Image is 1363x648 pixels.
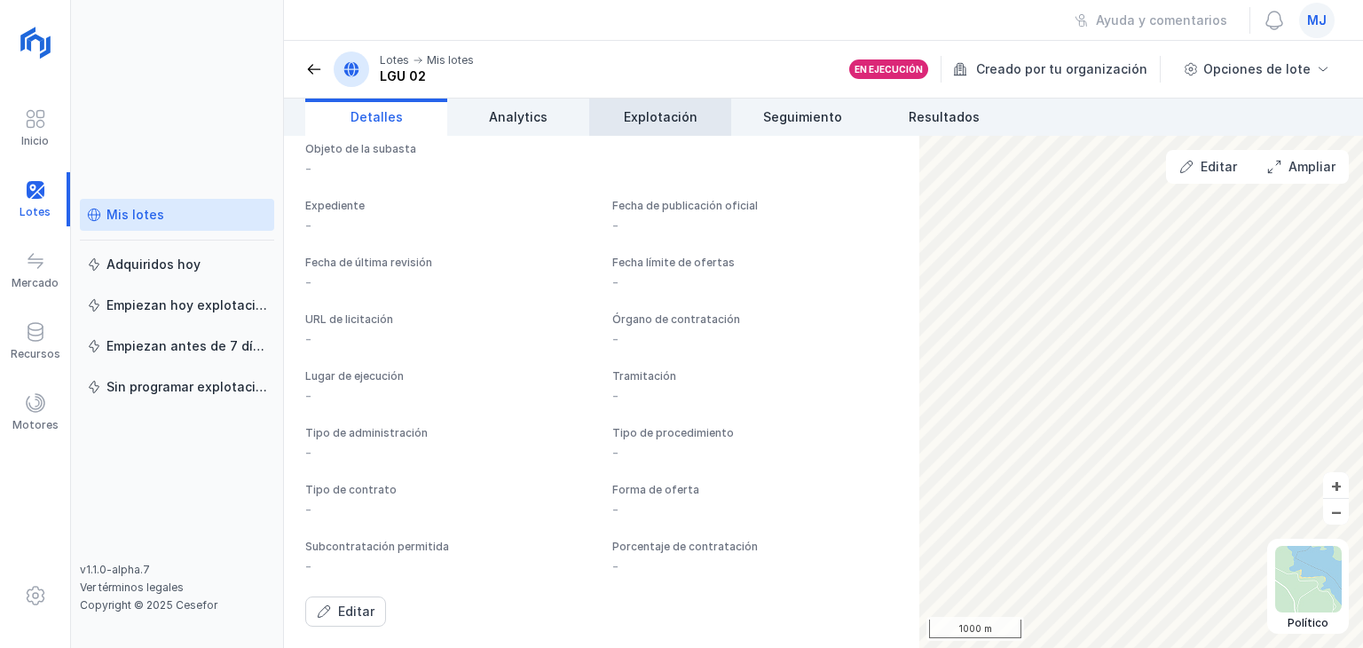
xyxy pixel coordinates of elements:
[380,53,409,67] div: Lotes
[305,483,591,497] div: Tipo de contrato
[1323,499,1349,525] button: –
[305,160,311,178] div: -
[612,483,898,497] div: Forma de oferta
[731,99,873,136] a: Seguimiento
[305,369,591,383] div: Lugar de ejecución
[612,199,898,213] div: Fecha de publicación oficial
[612,557,898,575] div: -
[305,387,591,405] div: -
[589,99,731,136] a: Explotación
[305,99,447,136] a: Detalles
[106,206,164,224] div: Mis lotes
[80,563,274,577] div: v1.1.0-alpha.7
[624,108,697,126] span: Explotación
[1168,152,1249,182] button: Editar
[80,581,184,594] a: Ver términos legales
[612,217,898,234] div: -
[106,296,267,314] div: Empiezan hoy explotación
[612,540,898,554] div: Porcentaje de contratación
[12,276,59,290] div: Mercado
[305,557,591,575] div: -
[305,142,898,156] div: Objeto de la subasta
[953,56,1163,83] div: Creado por tu organización
[12,418,59,432] div: Motores
[612,387,898,405] div: -
[1288,158,1335,176] div: Ampliar
[305,217,591,234] div: -
[338,603,374,620] div: Editar
[11,347,60,361] div: Recursos
[80,289,274,321] a: Empiezan hoy explotación
[305,312,591,327] div: URL de licitación
[106,337,267,355] div: Empiezan antes de 7 días
[13,20,58,65] img: logoRight.svg
[612,256,898,270] div: Fecha límite de ofertas
[1275,616,1342,630] div: Político
[80,330,274,362] a: Empiezan antes de 7 días
[1203,60,1311,78] div: Opciones de lote
[1096,12,1227,29] div: Ayuda y comentarios
[489,108,548,126] span: Analytics
[612,426,898,440] div: Tipo de procedimiento
[305,199,591,213] div: Expediente
[612,501,898,518] div: -
[873,99,1015,136] a: Resultados
[80,598,274,612] div: Copyright © 2025 Cesefor
[305,444,311,462] div: -
[80,249,274,281] a: Adquiridos hoy
[612,444,898,462] div: -
[305,256,591,270] div: Fecha de última revisión
[305,426,591,440] div: Tipo de administración
[305,540,591,554] div: Subcontratación permitida
[305,597,386,627] button: Editar
[909,108,980,126] span: Resultados
[1256,152,1347,182] button: Ampliar
[1063,5,1239,36] button: Ayuda y comentarios
[106,256,201,273] div: Adquiridos hoy
[106,378,267,396] div: Sin programar explotación
[21,134,49,148] div: Inicio
[763,108,842,126] span: Seguimiento
[855,63,923,75] div: En ejecución
[380,67,474,85] div: LGU 02
[305,273,591,291] div: -
[305,330,591,348] div: -
[1323,472,1349,498] button: +
[80,371,274,403] a: Sin programar explotación
[447,99,589,136] a: Analytics
[351,108,403,126] span: Detalles
[1307,12,1327,29] span: mj
[427,53,474,67] div: Mis lotes
[1201,158,1237,176] div: Editar
[612,369,898,383] div: Tramitación
[612,273,898,291] div: -
[612,330,898,348] div: -
[1275,546,1342,612] img: political.webp
[305,501,591,518] div: -
[612,312,898,327] div: Órgano de contratación
[80,199,274,231] a: Mis lotes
